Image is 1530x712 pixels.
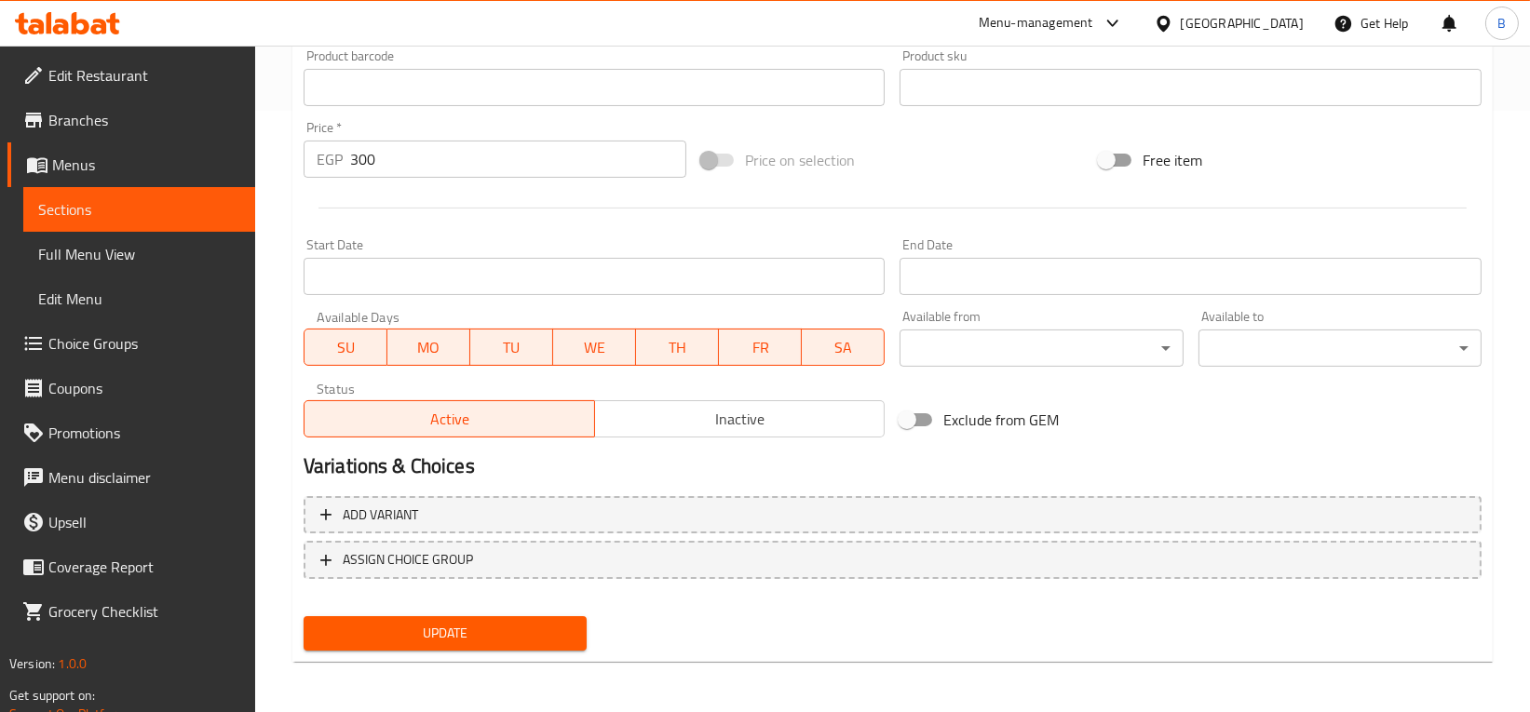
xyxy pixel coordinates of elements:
[38,243,240,265] span: Full Menu View
[312,334,380,361] span: SU
[48,556,240,578] span: Coverage Report
[304,69,886,106] input: Please enter product barcode
[643,334,711,361] span: TH
[48,600,240,623] span: Grocery Checklist
[7,321,255,366] a: Choice Groups
[23,187,255,232] a: Sections
[304,541,1482,579] button: ASSIGN CHOICE GROUP
[553,329,636,366] button: WE
[7,53,255,98] a: Edit Restaurant
[312,406,588,433] span: Active
[7,544,255,589] a: Coverage Report
[317,148,343,170] p: EGP
[395,334,463,361] span: MO
[636,329,719,366] button: TH
[603,406,878,433] span: Inactive
[23,232,255,276] a: Full Menu View
[7,142,255,187] a: Menus
[900,69,1482,106] input: Please enter product sku
[318,622,572,645] span: Update
[726,334,794,361] span: FR
[38,288,240,310] span: Edit Menu
[48,466,240,489] span: Menu disclaimer
[802,329,885,366] button: SA
[48,377,240,399] span: Coupons
[48,422,240,444] span: Promotions
[350,141,686,178] input: Please enter price
[470,329,553,366] button: TU
[48,511,240,533] span: Upsell
[387,329,470,366] button: MO
[900,329,1183,367] div: ​
[594,400,886,437] button: Inactive
[38,198,240,221] span: Sections
[343,548,473,571] span: ASSIGN CHOICE GROUP
[7,366,255,410] a: Coupons
[304,400,595,437] button: Active
[48,109,240,131] span: Branches
[943,409,1059,431] span: Exclude from GEM
[7,500,255,544] a: Upsell
[343,504,418,527] span: Add variant
[561,334,629,361] span: WE
[1143,149,1202,171] span: Free item
[9,652,55,676] span: Version:
[48,332,240,355] span: Choice Groups
[7,589,255,634] a: Grocery Checklist
[478,334,546,361] span: TU
[304,329,387,366] button: SU
[304,496,1482,534] button: Add variant
[9,683,95,707] span: Get support on:
[809,334,877,361] span: SA
[7,410,255,455] a: Promotions
[7,98,255,142] a: Branches
[304,452,1482,480] h2: Variations & Choices
[23,276,255,321] a: Edit Menu
[1497,13,1506,34] span: B
[719,329,802,366] button: FR
[979,12,1093,34] div: Menu-management
[1198,329,1482,367] div: ​
[745,149,855,171] span: Price on selection
[58,652,87,676] span: 1.0.0
[52,154,240,176] span: Menus
[48,64,240,87] span: Edit Restaurant
[1181,13,1304,34] div: [GEOGRAPHIC_DATA]
[7,455,255,500] a: Menu disclaimer
[304,616,587,651] button: Update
